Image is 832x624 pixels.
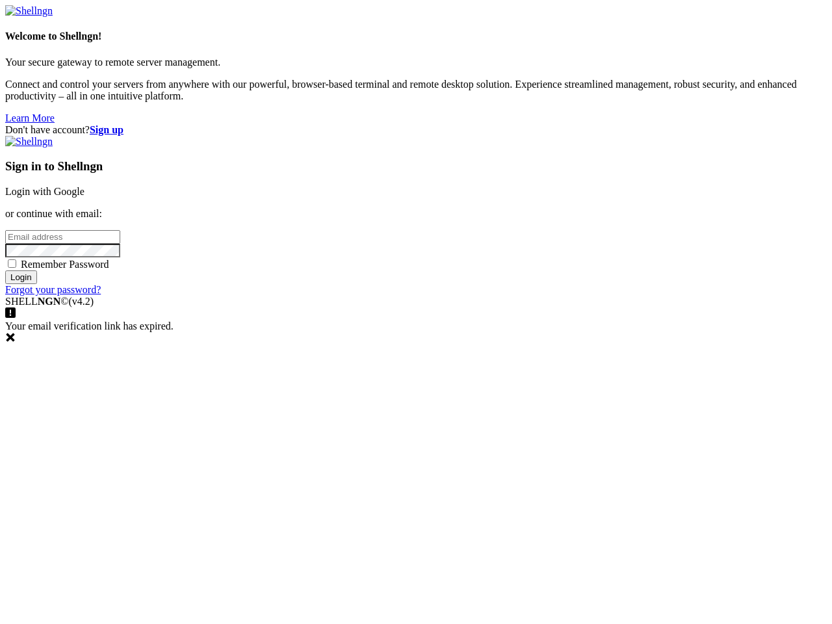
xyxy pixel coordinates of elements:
[5,31,827,42] h4: Welcome to Shellngn!
[5,284,101,295] a: Forgot your password?
[5,5,53,17] img: Shellngn
[5,57,827,68] p: Your secure gateway to remote server management.
[69,296,94,307] span: 4.2.0
[5,79,827,102] p: Connect and control your servers from anywhere with our powerful, browser-based terminal and remo...
[5,208,827,220] p: or continue with email:
[5,332,827,345] div: Dismiss this notification
[5,186,84,197] a: Login with Google
[5,159,827,174] h3: Sign in to Shellngn
[5,320,827,345] div: Your email verification link has expired.
[8,259,16,268] input: Remember Password
[38,296,61,307] b: NGN
[5,270,37,284] input: Login
[5,124,827,136] div: Don't have account?
[5,136,53,148] img: Shellngn
[21,259,109,270] span: Remember Password
[5,230,120,244] input: Email address
[5,296,94,307] span: SHELL ©
[90,124,123,135] a: Sign up
[5,112,55,123] a: Learn More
